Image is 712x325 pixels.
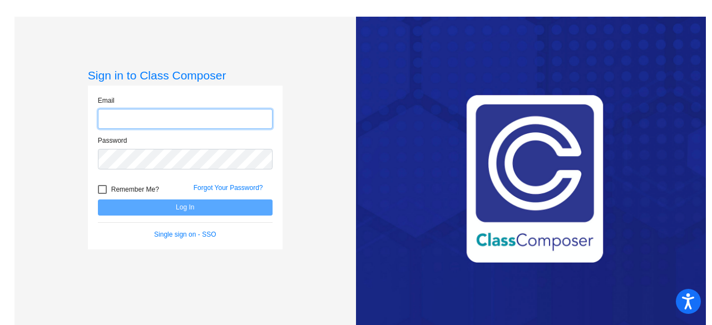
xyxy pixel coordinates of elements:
button: Log In [98,199,273,216]
label: Password [98,136,127,146]
h3: Sign in to Class Composer [88,68,283,82]
label: Email [98,96,115,106]
a: Single sign on - SSO [154,231,216,238]
a: Forgot Your Password? [194,184,263,192]
span: Remember Me? [111,183,159,196]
